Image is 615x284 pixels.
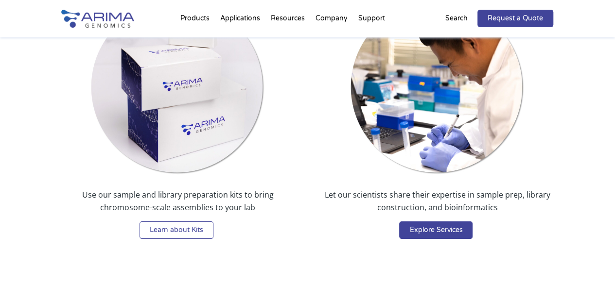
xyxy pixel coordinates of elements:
[477,10,553,27] a: Request a Quote
[140,221,213,239] a: Learn about Kits
[90,0,265,175] img: Arima Kits_round
[350,0,525,175] img: Arima Services_round
[62,188,294,221] p: Use our sample and library preparation kits to bring chromosome-scale assemblies to your lab
[399,221,473,239] a: Explore Services
[321,188,553,221] p: Let our scientists share their expertise in sample prep, library construction, and bioinformatics
[445,12,468,25] p: Search
[61,10,134,28] img: Arima-Genomics-logo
